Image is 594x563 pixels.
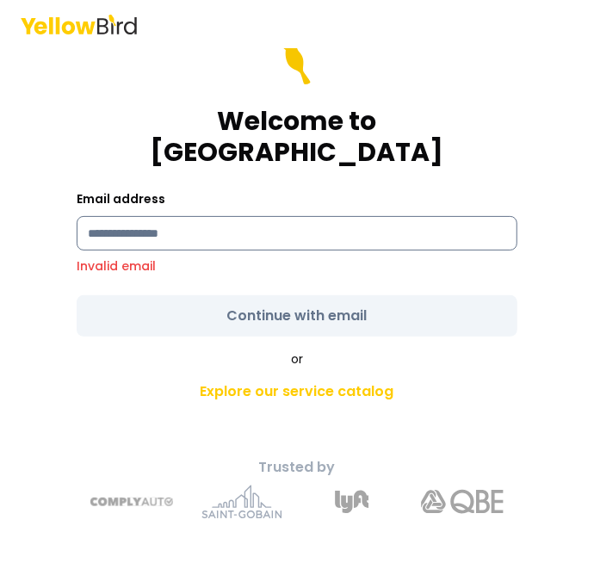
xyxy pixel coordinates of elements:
h1: Welcome to [GEOGRAPHIC_DATA] [77,106,517,168]
p: Invalid email [77,257,517,275]
span: or [291,350,303,368]
label: Email address [77,190,165,207]
p: Trusted by [28,457,566,478]
a: Explore our service catalog [28,374,566,409]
